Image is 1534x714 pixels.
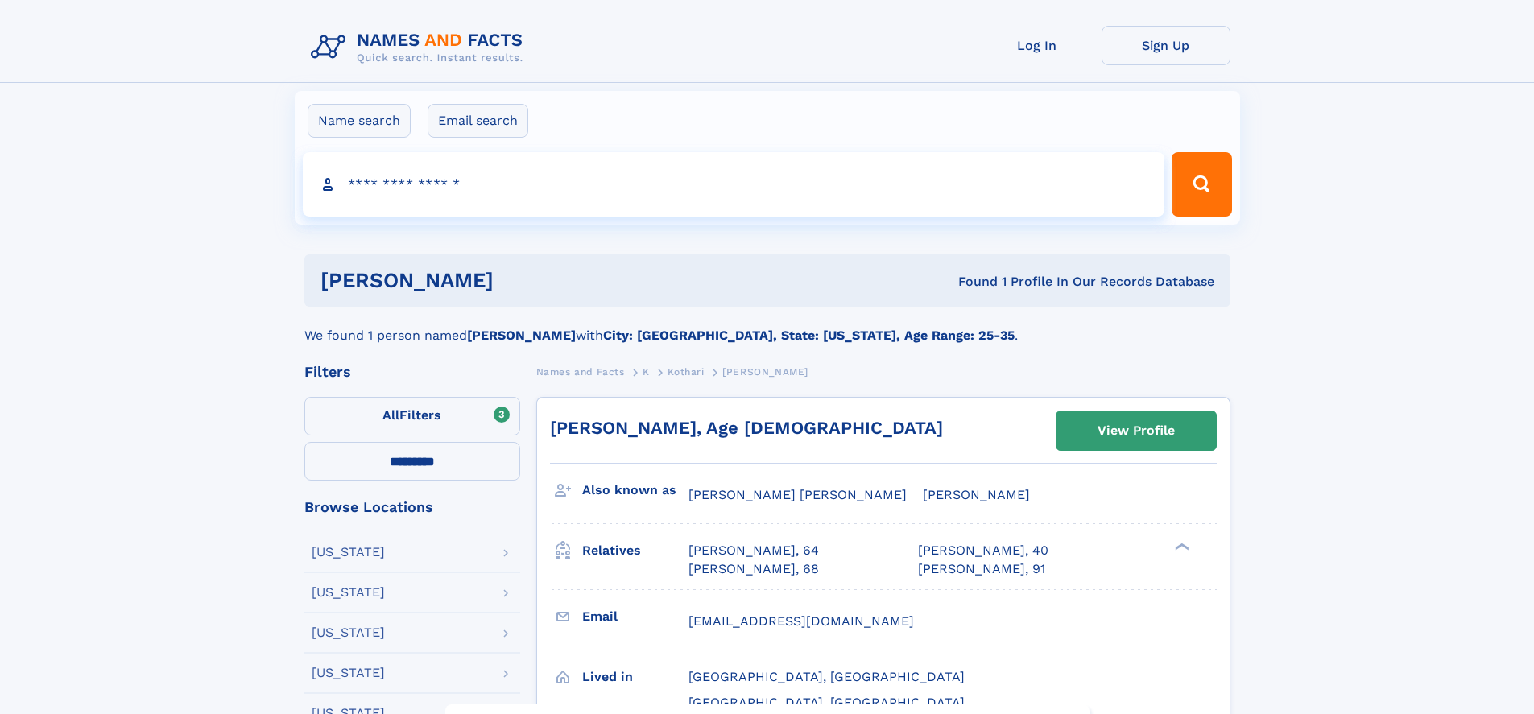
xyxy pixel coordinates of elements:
[582,603,688,630] h3: Email
[304,307,1230,345] div: We found 1 person named with .
[1102,26,1230,65] a: Sign Up
[312,667,385,679] div: [US_STATE]
[643,361,650,382] a: K
[467,328,576,343] b: [PERSON_NAME]
[1098,412,1175,449] div: View Profile
[726,273,1214,291] div: Found 1 Profile In Our Records Database
[603,328,1015,343] b: City: [GEOGRAPHIC_DATA], State: [US_STATE], Age Range: 25-35
[1172,152,1231,217] button: Search Button
[688,542,819,559] a: [PERSON_NAME], 64
[320,270,726,291] h1: [PERSON_NAME]
[688,560,819,578] a: [PERSON_NAME], 68
[303,152,1165,217] input: search input
[722,366,808,378] span: [PERSON_NAME]
[550,418,943,438] a: [PERSON_NAME], Age [DEMOGRAPHIC_DATA]
[918,542,1048,559] a: [PERSON_NAME], 40
[582,477,688,504] h3: Also known as
[582,663,688,691] h3: Lived in
[643,366,650,378] span: K
[312,586,385,599] div: [US_STATE]
[1056,411,1216,450] a: View Profile
[312,546,385,559] div: [US_STATE]
[304,500,520,514] div: Browse Locations
[688,487,907,502] span: [PERSON_NAME] [PERSON_NAME]
[382,407,399,423] span: All
[918,560,1045,578] a: [PERSON_NAME], 91
[668,366,704,378] span: Kothari
[304,397,520,435] label: Filters
[312,626,385,639] div: [US_STATE]
[973,26,1102,65] a: Log In
[308,104,411,138] label: Name search
[688,613,914,629] span: [EMAIL_ADDRESS][DOMAIN_NAME]
[304,26,536,69] img: Logo Names and Facts
[688,669,965,684] span: [GEOGRAPHIC_DATA], [GEOGRAPHIC_DATA]
[536,361,625,382] a: Names and Facts
[668,361,704,382] a: Kothari
[582,537,688,564] h3: Relatives
[923,487,1030,502] span: [PERSON_NAME]
[688,695,965,710] span: [GEOGRAPHIC_DATA], [GEOGRAPHIC_DATA]
[1171,542,1190,552] div: ❯
[428,104,528,138] label: Email search
[304,365,520,379] div: Filters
